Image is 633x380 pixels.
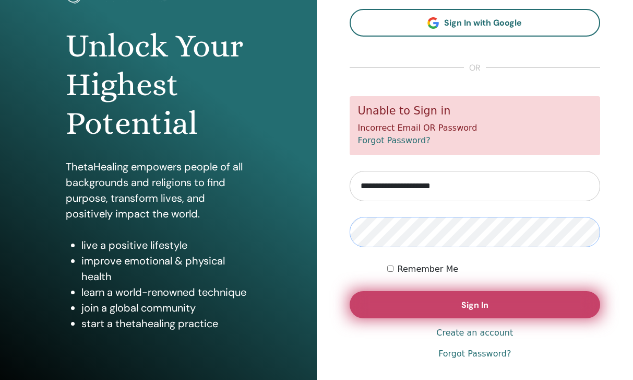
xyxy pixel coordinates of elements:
a: Sign In with Google [350,9,601,37]
button: Sign In [350,291,601,318]
label: Remember Me [398,263,459,275]
li: join a global community [81,300,250,316]
span: Sign In [461,300,488,310]
h5: Unable to Sign in [358,105,592,118]
a: Forgot Password? [358,135,431,145]
li: learn a world-renowned technique [81,284,250,300]
p: ThetaHealing empowers people of all backgrounds and religions to find purpose, transform lives, a... [66,159,250,222]
span: Sign In with Google [444,17,522,28]
a: Create an account [436,327,513,339]
a: Forgot Password? [438,348,511,360]
li: live a positive lifestyle [81,237,250,253]
div: Keep me authenticated indefinitely or until I manually logout [387,263,600,275]
div: Incorrect Email OR Password [350,96,601,155]
li: improve emotional & physical health [81,253,250,284]
span: or [464,62,486,74]
li: start a thetahealing practice [81,316,250,331]
h1: Unlock Your Highest Potential [66,27,250,143]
